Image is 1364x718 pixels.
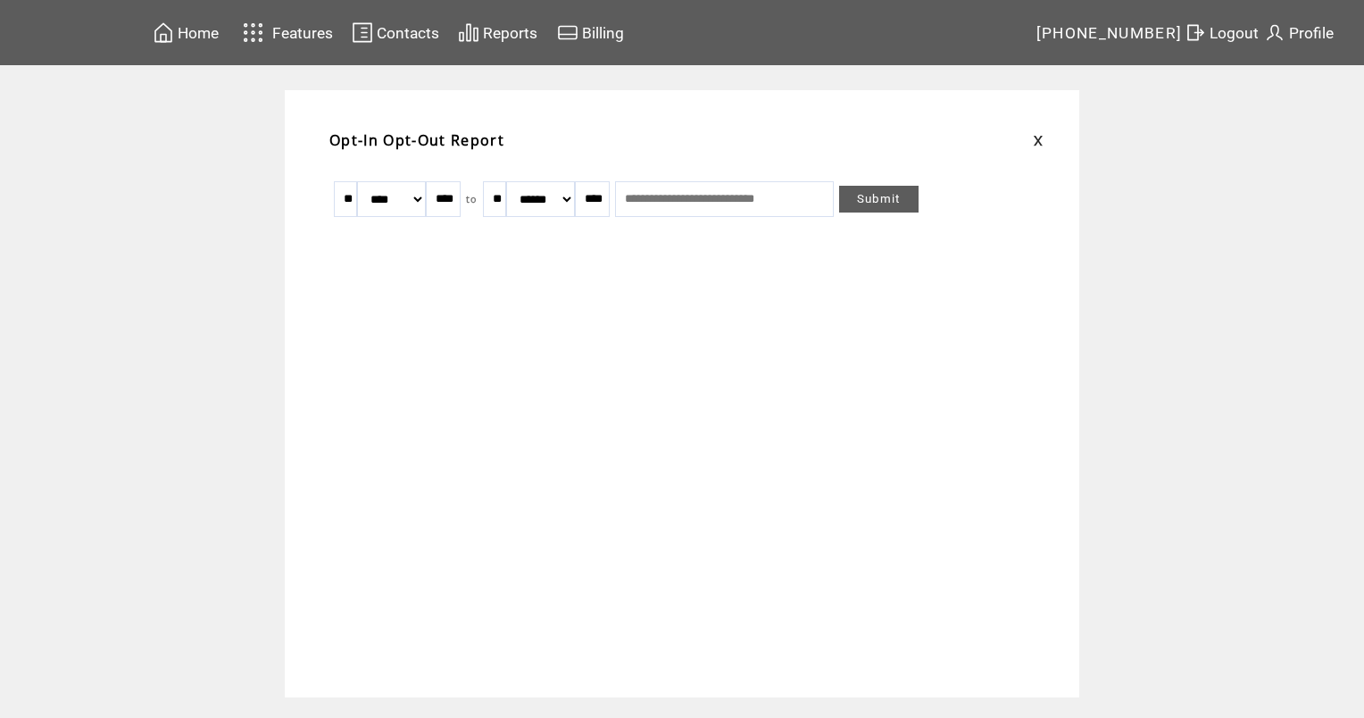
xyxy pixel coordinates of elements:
[554,19,627,46] a: Billing
[153,21,174,44] img: home.svg
[458,21,479,44] img: chart.svg
[178,24,219,42] span: Home
[1210,24,1259,42] span: Logout
[1036,24,1183,42] span: [PHONE_NUMBER]
[483,24,537,42] span: Reports
[349,19,442,46] a: Contacts
[237,18,269,47] img: features.svg
[1182,19,1261,46] a: Logout
[1185,21,1206,44] img: exit.svg
[1289,24,1334,42] span: Profile
[377,24,439,42] span: Contacts
[272,24,333,42] span: Features
[466,193,478,205] span: to
[235,15,336,50] a: Features
[150,19,221,46] a: Home
[557,21,578,44] img: creidtcard.svg
[1264,21,1285,44] img: profile.svg
[582,24,624,42] span: Billing
[329,130,504,150] span: Opt-In Opt-Out Report
[839,186,919,213] a: Submit
[455,19,540,46] a: Reports
[352,21,373,44] img: contacts.svg
[1261,19,1336,46] a: Profile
